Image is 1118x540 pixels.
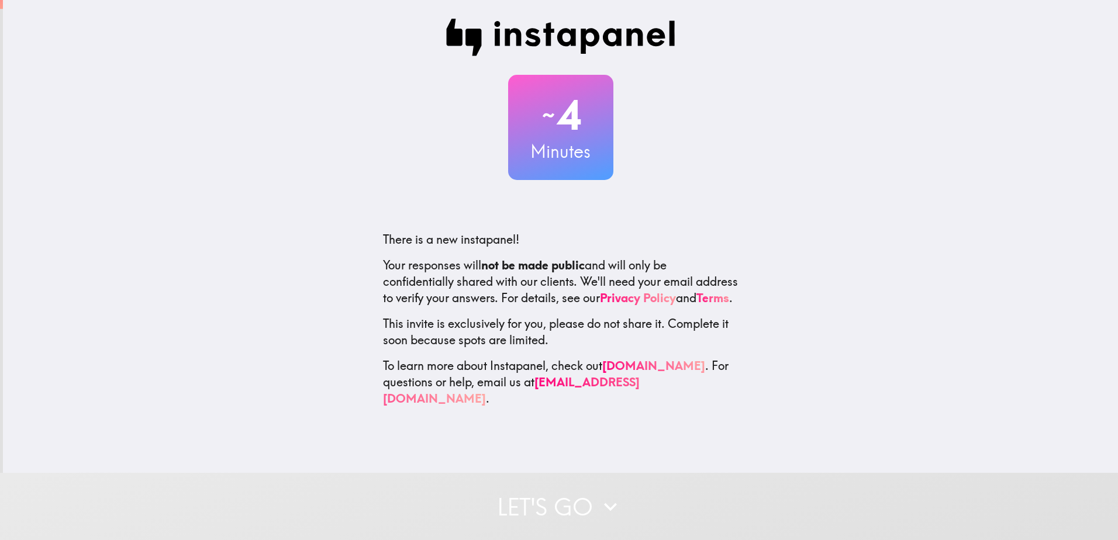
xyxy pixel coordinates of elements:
[696,290,729,305] a: Terms
[383,375,640,406] a: [EMAIL_ADDRESS][DOMAIN_NAME]
[540,98,557,133] span: ~
[508,139,613,164] h3: Minutes
[446,19,675,56] img: Instapanel
[383,257,739,306] p: Your responses will and will only be confidentially shared with our clients. We'll need your emai...
[600,290,676,305] a: Privacy Policy
[481,258,585,272] b: not be made public
[508,91,613,139] h2: 4
[602,358,705,373] a: [DOMAIN_NAME]
[383,316,739,348] p: This invite is exclusively for you, please do not share it. Complete it soon because spots are li...
[383,232,519,247] span: There is a new instapanel!
[383,358,739,407] p: To learn more about Instapanel, check out . For questions or help, email us at .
